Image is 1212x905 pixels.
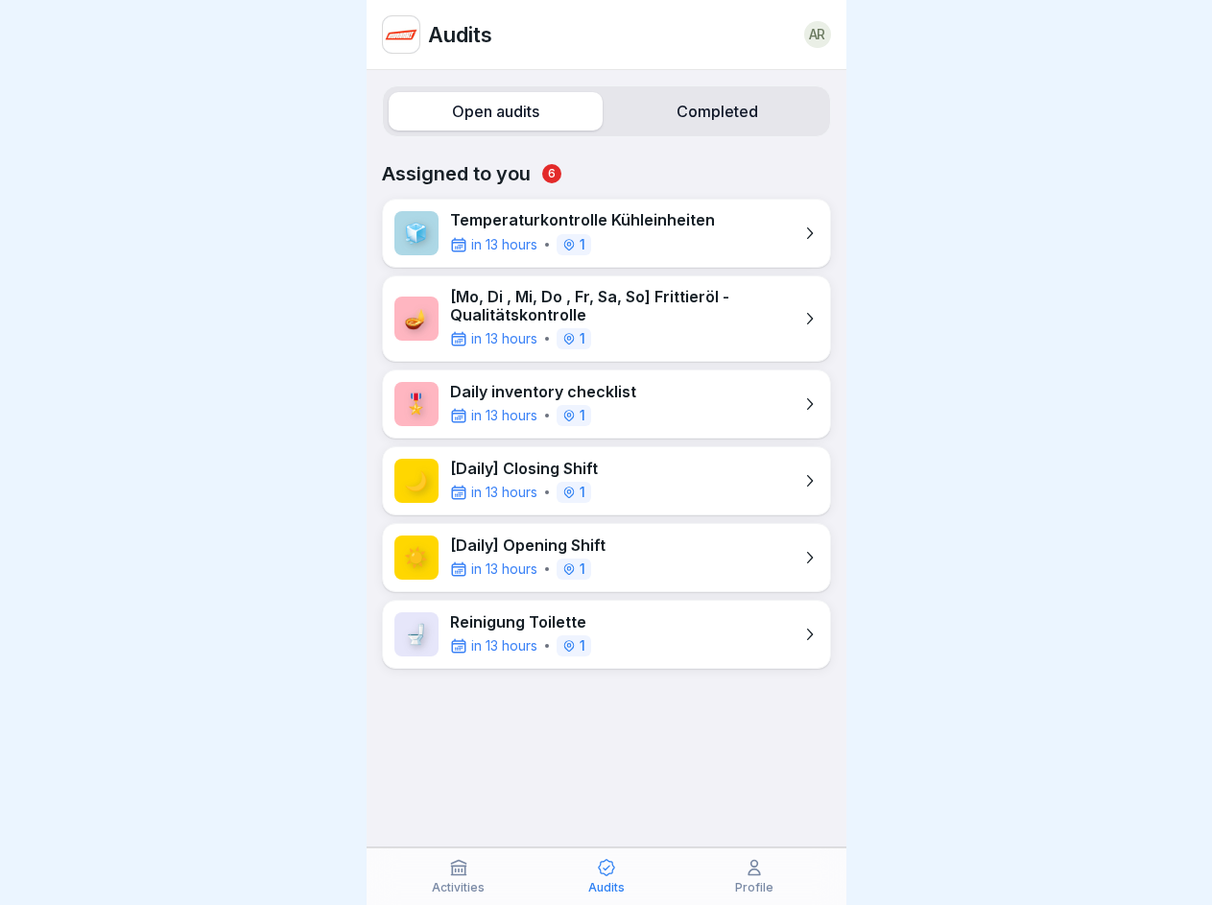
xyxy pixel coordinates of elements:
[394,536,439,580] div: ☀️
[735,881,773,894] p: Profile
[450,613,591,631] p: Reinigung Toilette
[580,639,585,653] p: 1
[471,560,537,579] p: in 13 hours
[471,329,537,348] p: in 13 hours
[450,211,715,229] p: Temperaturkontrolle Kühleinheiten
[450,536,606,555] p: [Daily] Opening Shift
[394,612,439,656] div: 🚽
[450,460,598,478] p: [Daily] Closing Shift
[471,406,537,425] p: in 13 hours
[450,383,636,401] p: Daily inventory checklist
[471,483,537,502] p: in 13 hours
[382,162,831,185] p: Assigned to you
[382,199,831,268] a: 🧊Temperaturkontrolle Kühleinheitenin 13 hours1
[580,332,585,345] p: 1
[394,211,439,255] div: 🧊
[580,486,585,499] p: 1
[382,275,831,362] a: 🪔[Mo, Di , Mi, Do , Fr, Sa, So] Frittieröl - Qualitätskontrollein 13 hours1
[450,288,792,324] p: [Mo, Di , Mi, Do , Fr, Sa, So] Frittieröl - Qualitätskontrolle
[804,21,831,48] a: AR
[394,297,439,341] div: 🪔
[382,369,831,439] a: 🎖️Daily inventory checklistin 13 hours1
[580,409,585,422] p: 1
[382,600,831,669] a: 🚽Reinigung Toilettein 13 hours1
[580,562,585,576] p: 1
[471,235,537,254] p: in 13 hours
[428,22,492,47] p: Audits
[610,92,824,131] label: Completed
[542,164,561,183] span: 6
[394,459,439,503] div: 🌙
[580,238,585,251] p: 1
[588,881,625,894] p: Audits
[394,382,439,426] div: 🎖️
[382,446,831,515] a: 🌙[Daily] Closing Shiftin 13 hours1
[383,16,419,53] img: fnerpk4s4ghhmbqfwbhd1f75.png
[432,881,485,894] p: Activities
[471,636,537,655] p: in 13 hours
[389,92,603,131] label: Open audits
[382,523,831,592] a: ☀️[Daily] Opening Shiftin 13 hours1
